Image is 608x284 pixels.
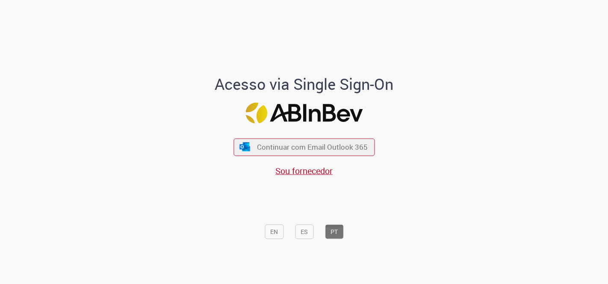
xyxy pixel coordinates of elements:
button: ES [295,224,313,239]
span: Continuar com Email Outlook 365 [257,142,368,152]
a: Sou fornecedor [275,165,333,177]
button: PT [325,224,343,239]
button: ícone Azure/Microsoft 360 Continuar com Email Outlook 365 [233,138,375,156]
button: EN [265,224,283,239]
img: Logo ABInBev [245,103,363,124]
img: ícone Azure/Microsoft 360 [239,142,251,151]
h1: Acesso via Single Sign-On [186,75,423,92]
